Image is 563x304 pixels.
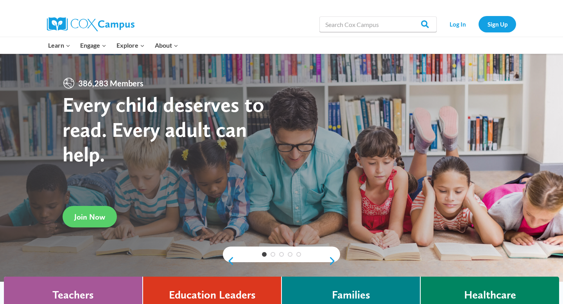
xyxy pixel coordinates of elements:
span: Explore [117,40,145,50]
img: Cox Campus [47,17,134,31]
a: Log In [441,16,475,32]
a: Join Now [63,206,117,227]
strong: Every child deserves to read. Every adult can help. [63,92,264,166]
input: Search Cox Campus [319,16,437,32]
a: 4 [288,252,292,257]
span: 386,283 Members [75,77,147,89]
span: Learn [48,40,70,50]
a: 1 [262,252,267,257]
nav: Primary Navigation [43,37,183,54]
a: 2 [271,252,275,257]
h4: Healthcare [464,288,516,302]
a: 5 [296,252,301,257]
h4: Families [332,288,370,302]
a: 3 [279,252,284,257]
div: content slider buttons [223,253,340,269]
nav: Secondary Navigation [441,16,516,32]
span: Engage [80,40,106,50]
span: About [155,40,178,50]
a: previous [223,256,235,266]
h4: Teachers [52,288,94,302]
span: Join Now [74,212,105,222]
h4: Education Leaders [169,288,256,302]
a: next [328,256,340,266]
a: Sign Up [479,16,516,32]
